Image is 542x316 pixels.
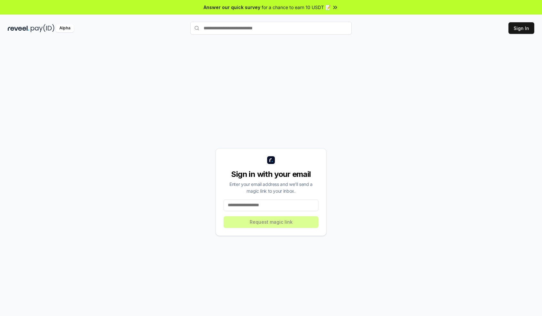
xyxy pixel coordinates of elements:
[224,181,318,194] div: Enter your email address and we’ll send a magic link to your inbox.
[224,169,318,179] div: Sign in with your email
[267,156,275,164] img: logo_small
[31,24,55,32] img: pay_id
[8,24,29,32] img: reveel_dark
[204,4,260,11] span: Answer our quick survey
[508,22,534,34] button: Sign In
[262,4,331,11] span: for a chance to earn 10 USDT 📝
[56,24,74,32] div: Alpha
